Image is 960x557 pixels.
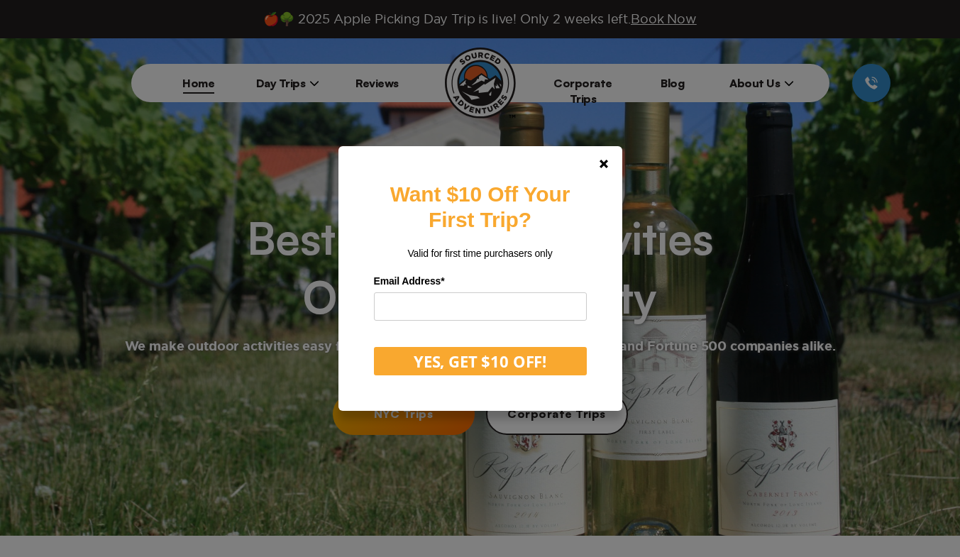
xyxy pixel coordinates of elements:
[441,275,444,287] span: Required
[407,248,552,259] span: Valid for first time purchasers only
[587,147,621,181] a: Close
[374,347,587,375] button: YES, GET $10 OFF!
[390,182,570,231] strong: Want $10 Off Your First Trip?
[374,270,587,292] label: Email Address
